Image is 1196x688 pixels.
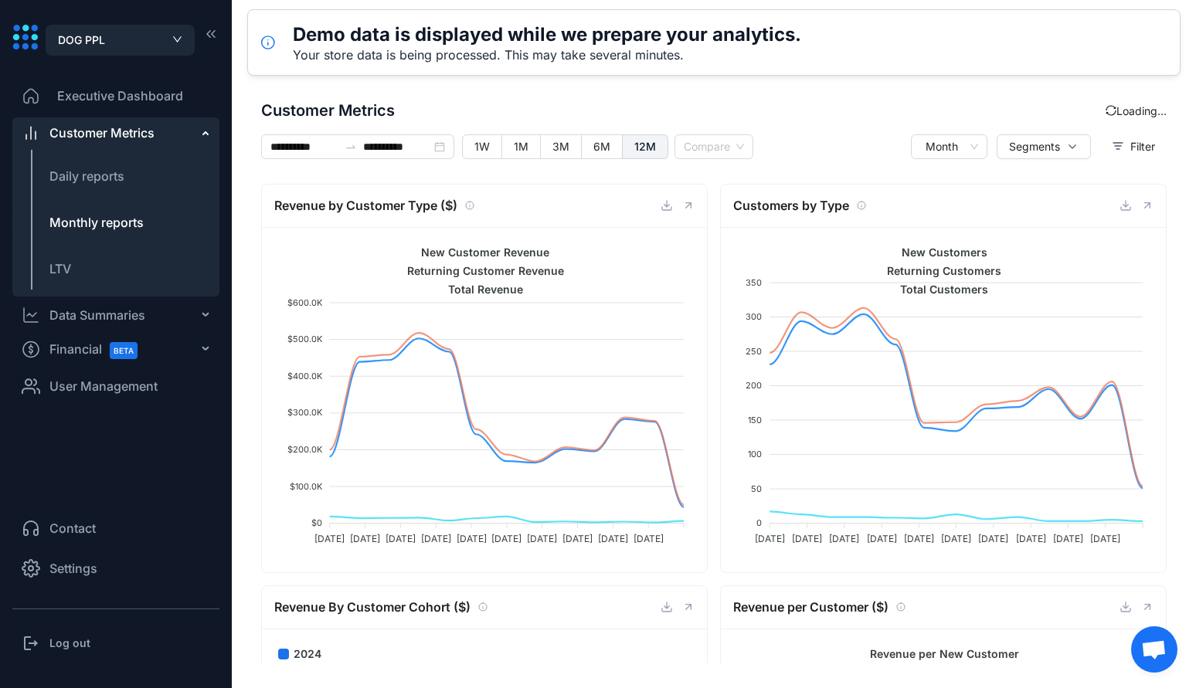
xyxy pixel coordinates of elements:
span: 3M [552,140,569,153]
tspan: [DATE] [1090,533,1120,544]
tspan: 100 [748,449,762,459]
tspan: [DATE] [314,533,345,544]
span: Executive Dashboard [57,86,183,105]
div: Data Summaries [49,306,145,324]
span: sync [1106,105,1116,116]
tspan: $100.0K [290,481,323,492]
tspan: [DATE] [527,533,557,544]
span: DOG PPL [58,32,105,49]
span: Monthly reports [49,215,144,230]
tspan: 150 [748,415,762,425]
span: LTV [49,261,71,276]
tspan: [DATE] [386,533,416,544]
span: Settings [49,559,97,578]
span: New Customer Revenue [409,246,549,259]
div: Open chat [1131,626,1177,673]
tspan: $400.0K [287,371,323,381]
span: to [345,141,357,153]
tspan: [DATE] [792,533,822,544]
span: Returning Customers [875,264,1001,277]
tspan: [DATE] [755,533,785,544]
button: DOG PPL [46,25,195,56]
span: Total Revenue [437,283,523,296]
span: Financial [49,332,151,367]
tspan: [DATE] [457,533,487,544]
tspan: $600.0K [287,297,323,308]
span: New Customers [890,246,987,259]
tspan: $300.0K [287,407,323,418]
span: BETA [110,342,138,359]
tspan: $200.0K [287,444,323,455]
tspan: [DATE] [562,533,593,544]
h3: Log out [49,635,90,651]
span: Total Customers [889,283,988,296]
span: Revenue per New Customer [858,647,1019,660]
span: Customer Metrics [261,99,1106,122]
div: Customer Metrics [49,124,155,142]
button: Segments [997,134,1091,159]
span: 1W [474,140,490,153]
h5: Demo data is displayed while we prepare your analytics. [293,22,801,47]
tspan: $0 [311,517,322,528]
span: Segments [1009,138,1060,155]
span: Contact [49,519,96,537]
tspan: [DATE] [634,533,664,544]
span: Revenue By Customer Cohort ($) [274,598,471,617]
tspan: [DATE] [1053,533,1083,544]
tspan: 200 [746,380,762,391]
tspan: $500.0K [287,334,323,344]
tspan: [DATE] [978,533,1008,544]
span: 12M [634,140,656,153]
tspan: 300 [746,311,762,322]
div: Your store data is being processed. This may take several minutes. [293,47,801,63]
tspan: 50 [751,483,762,494]
tspan: [DATE] [421,533,451,544]
tspan: 350 [746,277,762,288]
span: 6M [593,140,610,153]
tspan: 0 [756,517,762,528]
tspan: [DATE] [867,533,897,544]
tspan: [DATE] [941,533,971,544]
tspan: [DATE] [598,533,628,544]
span: Daily reports [49,168,124,184]
span: Revenue by Customer Type ($) [274,196,457,215]
button: Filter [1100,134,1167,159]
tspan: [DATE] [491,533,522,544]
span: Filter [1130,138,1155,155]
span: down [172,36,182,43]
div: Loading... [1106,103,1167,119]
span: Returning Customer Revenue [396,264,564,277]
span: User Management [49,377,158,395]
span: swap-right [345,141,357,153]
tspan: 250 [746,346,762,357]
span: Month [920,135,978,158]
tspan: [DATE] [350,533,380,544]
span: Revenue per Customer ($) [733,598,889,617]
tspan: [DATE] [829,533,859,544]
span: 1M [514,140,528,153]
span: Customers by Type [733,196,849,215]
tspan: [DATE] [1016,533,1046,544]
span: 2024 [282,646,321,663]
tspan: [DATE] [904,533,934,544]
